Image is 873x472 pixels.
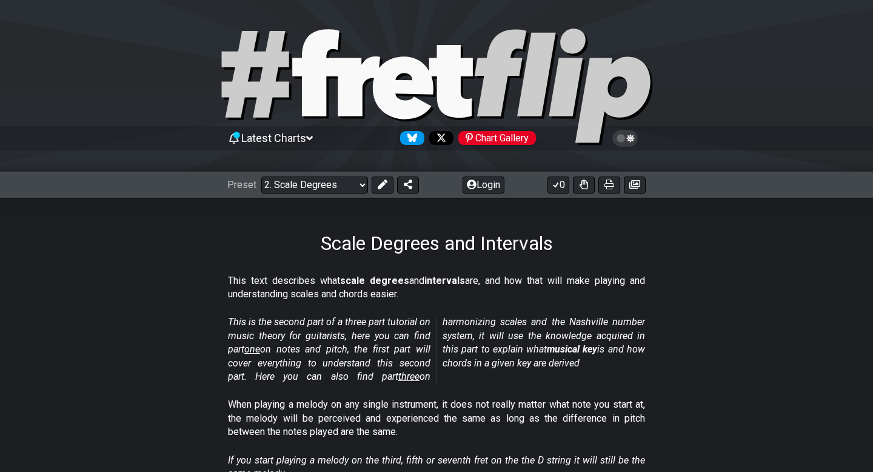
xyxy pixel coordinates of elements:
span: one [244,343,260,355]
span: three [398,371,420,382]
em: This is the second part of a three part tutorial on music theory for guitarists, here you can fin... [228,316,645,382]
button: Print [598,177,620,194]
a: #fretflip at Pinterest [453,131,536,145]
span: Toggle light / dark theme [618,133,632,144]
select: Preset [261,177,368,194]
p: When playing a melody on any single instrument, it does not really matter what note you start at,... [228,398,645,439]
span: Preset [227,179,256,190]
div: Chart Gallery [458,131,536,145]
button: Create image [624,177,646,194]
h1: Scale Degrees and Intervals [321,232,553,255]
button: Share Preset [397,177,419,194]
button: 0 [547,177,569,194]
button: Edit Preset [372,177,393,194]
strong: musical key [547,343,597,355]
a: Follow #fretflip at X [424,131,453,145]
button: Toggle Dexterity for all fretkits [573,177,595,194]
a: Follow #fretflip at Bluesky [395,131,424,145]
button: Login [463,177,504,194]
strong: intervals [424,275,465,286]
p: This text describes what and are, and how that will make playing and understanding scales and cho... [228,274,645,302]
strong: scale degrees [340,275,409,286]
span: Latest Charts [241,132,306,144]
